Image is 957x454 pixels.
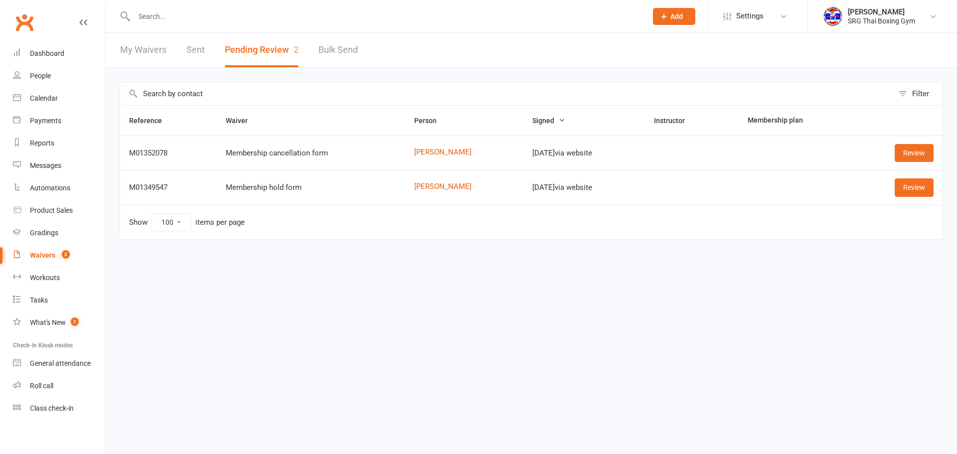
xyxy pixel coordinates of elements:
[129,213,245,231] div: Show
[30,184,70,192] div: Automations
[414,117,448,125] span: Person
[129,149,208,157] div: M01352078
[13,289,105,311] a: Tasks
[30,359,91,367] div: General attendance
[30,274,60,282] div: Workouts
[654,115,696,127] button: Instructor
[848,7,915,16] div: [PERSON_NAME]
[12,10,37,35] a: Clubworx
[414,148,514,156] a: [PERSON_NAME]
[30,161,61,169] div: Messages
[226,183,396,192] div: Membership hold form
[225,33,299,67] button: Pending Review2
[30,296,48,304] div: Tasks
[13,177,105,199] a: Automations
[319,33,358,67] a: Bulk Send
[13,132,105,154] a: Reports
[13,199,105,222] a: Product Sales
[532,115,565,127] button: Signed
[13,42,105,65] a: Dashboard
[532,183,636,192] div: [DATE] via website
[653,8,695,25] button: Add
[13,352,105,375] a: General attendance kiosk mode
[848,16,915,25] div: SRG Thai Boxing Gym
[120,33,166,67] a: My Waivers
[895,178,934,196] a: Review
[131,9,640,23] input: Search...
[71,317,79,326] span: 1
[739,106,853,136] th: Membership plan
[226,117,259,125] span: Waiver
[13,267,105,289] a: Workouts
[30,49,64,57] div: Dashboard
[30,94,58,102] div: Calendar
[654,117,696,125] span: Instructor
[30,206,73,214] div: Product Sales
[895,144,934,162] a: Review
[129,115,173,127] button: Reference
[13,87,105,110] a: Calendar
[30,72,51,80] div: People
[670,12,683,20] span: Add
[13,154,105,177] a: Messages
[532,117,565,125] span: Signed
[30,251,55,259] div: Waivers
[226,115,259,127] button: Waiver
[30,318,66,326] div: What's New
[30,117,61,125] div: Payments
[13,222,105,244] a: Gradings
[13,375,105,397] a: Roll call
[13,110,105,132] a: Payments
[532,149,636,157] div: [DATE] via website
[13,244,105,267] a: Waivers 2
[129,183,208,192] div: M01349547
[30,404,74,412] div: Class check-in
[195,218,245,227] div: items per page
[30,229,58,237] div: Gradings
[62,250,70,259] span: 2
[294,44,299,55] span: 2
[186,33,205,67] a: Sent
[414,182,514,191] a: [PERSON_NAME]
[736,5,764,27] span: Settings
[30,382,53,390] div: Roll call
[30,139,54,147] div: Reports
[13,311,105,334] a: What's New1
[823,6,843,26] img: thumb_image1718682644.png
[893,82,943,105] button: Filter
[129,117,173,125] span: Reference
[13,397,105,420] a: Class kiosk mode
[13,65,105,87] a: People
[120,82,893,105] input: Search by contact
[912,88,929,100] div: Filter
[226,149,396,157] div: Membership cancellation form
[414,115,448,127] button: Person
